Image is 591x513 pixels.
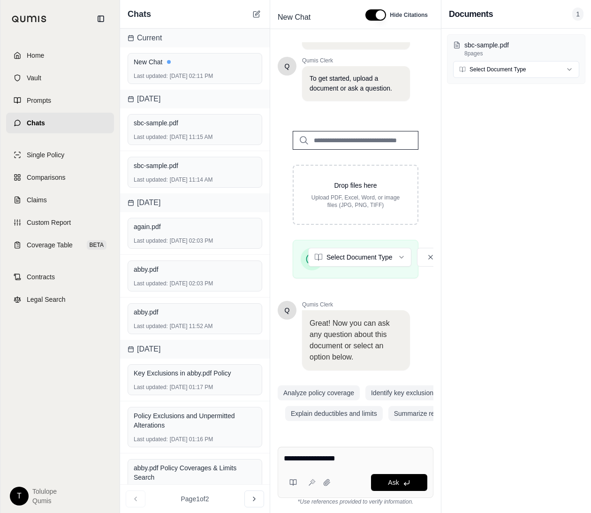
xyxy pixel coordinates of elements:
span: sbc-sample.pdf [134,118,178,128]
span: Ask [388,479,399,486]
button: Collapse sidebar [93,11,108,26]
a: Home [6,45,114,66]
p: Great! Now you can ask any question about this document or select an option below. [310,318,402,363]
div: Policy Exclusions and Unpermitted Alterations [134,411,256,430]
span: Custom Report [27,218,71,227]
div: T [10,487,29,505]
span: BETA [87,240,106,250]
button: Remove [417,248,472,267]
span: Contracts [27,272,55,282]
div: [DATE] 11:52 AM [134,322,256,330]
span: Qumis Clerk [302,301,410,308]
div: Current [120,29,270,47]
p: sbc-sample.pdf [464,40,579,50]
a: Contracts [6,267,114,287]
a: Legal Search [6,289,114,310]
a: Comparisons [6,167,114,188]
div: [DATE] 11:15 AM [134,133,256,141]
span: Vault [27,73,41,83]
div: [DATE] 11:14 AM [134,176,256,184]
span: Chats [27,118,45,128]
h3: Documents [449,8,493,21]
span: Hide Citations [390,11,428,19]
span: Comparisons [27,173,65,182]
a: Vault [6,68,114,88]
span: Last updated: [134,237,168,245]
span: Prompts [27,96,51,105]
a: Custom Report [6,212,114,233]
div: [DATE] 01:16 PM [134,436,256,443]
button: sbc-sample.pdf8pages [453,40,579,57]
span: Hello [285,306,290,315]
button: Analyze policy coverage [278,385,360,400]
div: [DATE] [120,193,270,212]
span: Last updated: [134,133,168,141]
a: Claims [6,190,114,210]
div: [DATE] [120,90,270,108]
span: abby.pdf [134,307,159,317]
span: Claims [27,195,47,205]
button: Identify key exclusions [365,385,442,400]
span: 1 [572,8,583,21]
img: Qumis Logo [12,15,47,23]
div: [DATE] 02:11 PM [134,72,256,80]
span: Coverage Table [27,240,73,250]
span: Legal Search [27,295,66,304]
div: [DATE] [120,340,270,359]
span: Last updated: [134,176,168,184]
div: [DATE] 02:03 PM [134,280,256,287]
span: New Chat [274,10,314,25]
div: New Chat [134,57,256,67]
span: Last updated: [134,436,168,443]
p: Upload PDF, Excel, Word, or image files (JPG, PNG, TIFF) [309,194,402,209]
div: abby.pdf Policy Coverages & Limits Search [134,463,256,482]
span: Qumis [32,496,57,505]
span: Hello [285,61,290,71]
div: [DATE] 02:03 PM [134,237,256,245]
span: Single Policy [27,150,64,160]
button: Summarize renewal process [388,406,483,421]
div: Key Exclusions in abby.pdf Policy [134,368,256,378]
span: Page 1 of 2 [181,494,209,504]
a: Coverage TableBETA [6,235,114,255]
a: Prompts [6,90,114,111]
span: Last updated: [134,383,168,391]
span: Last updated: [134,322,168,330]
span: Last updated: [134,280,168,287]
button: Ask [371,474,427,491]
button: Explain deductibles and limits [285,406,383,421]
span: Last updated: [134,72,168,80]
span: Home [27,51,44,60]
p: 8 pages [464,50,579,57]
span: again.pdf [134,222,161,231]
a: Single Policy [6,145,114,165]
span: Qumis Clerk [302,57,410,64]
div: [DATE] 01:17 PM [134,383,256,391]
div: Edit Title [274,10,354,25]
div: *Use references provided to verify information. [278,498,433,505]
p: To get started, upload a document or ask a question. [310,74,402,93]
span: abby.pdf [134,265,159,274]
p: Drop files here [309,181,402,190]
button: New Chat [251,8,262,20]
span: Chats [128,8,151,21]
span: Tolulope [32,487,57,496]
span: sbc-sample.pdf [134,161,178,170]
a: Chats [6,113,114,133]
